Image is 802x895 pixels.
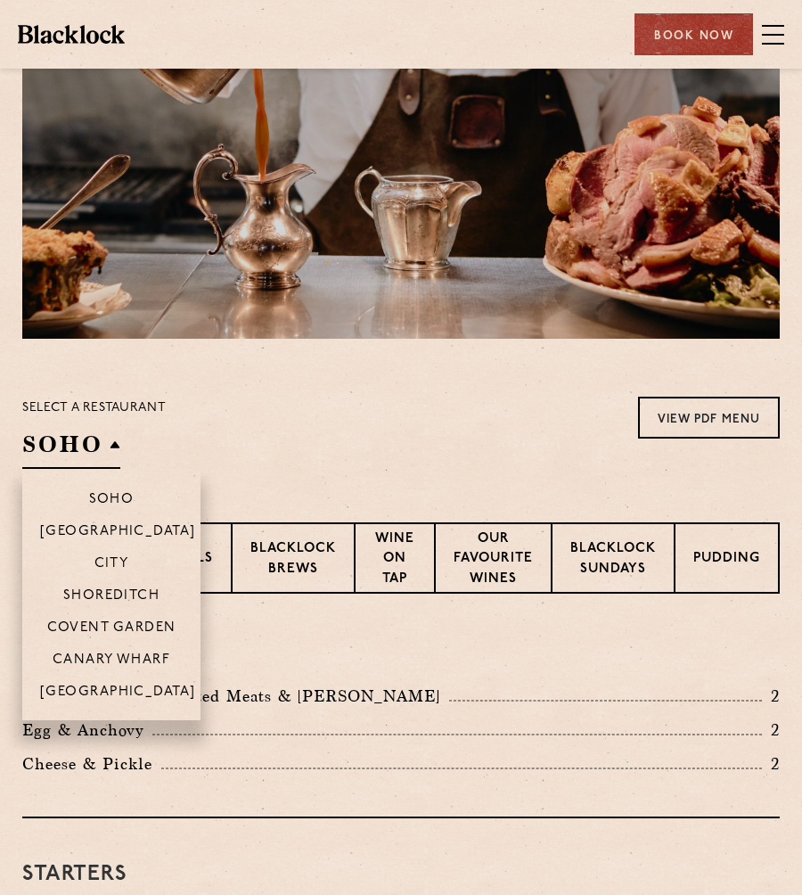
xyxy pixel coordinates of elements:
div: Book Now [634,13,753,55]
p: Blacklock Brews [250,539,336,581]
p: Covent Garden [47,620,176,638]
p: Canary Wharf [53,653,170,670]
p: 2 [762,752,780,776]
h3: Starters [22,863,780,886]
p: Our favourite wines [454,530,533,592]
p: Egg & Anchovy [22,718,152,743]
p: Cheese & Pickle [22,751,161,776]
a: View PDF Menu [638,397,780,439]
p: Soho [89,492,135,510]
h2: SOHO [22,429,120,469]
img: BL_Textured_Logo-footer-cropped.svg [18,25,125,43]
p: [GEOGRAPHIC_DATA] [40,685,196,702]
p: [PERSON_NAME] Potted Meats & [PERSON_NAME] [22,684,449,709]
p: Wine on Tap [373,530,416,592]
p: Shoreditch [63,588,160,606]
p: 2 [762,718,780,742]
p: [GEOGRAPHIC_DATA] [40,524,196,542]
p: Pudding [693,549,760,571]
p: Select a restaurant [22,397,166,420]
p: Blacklock Sundays [570,539,656,581]
p: City [94,556,129,574]
h3: Pre Chop Bites [22,638,780,661]
p: 2 [762,685,780,708]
